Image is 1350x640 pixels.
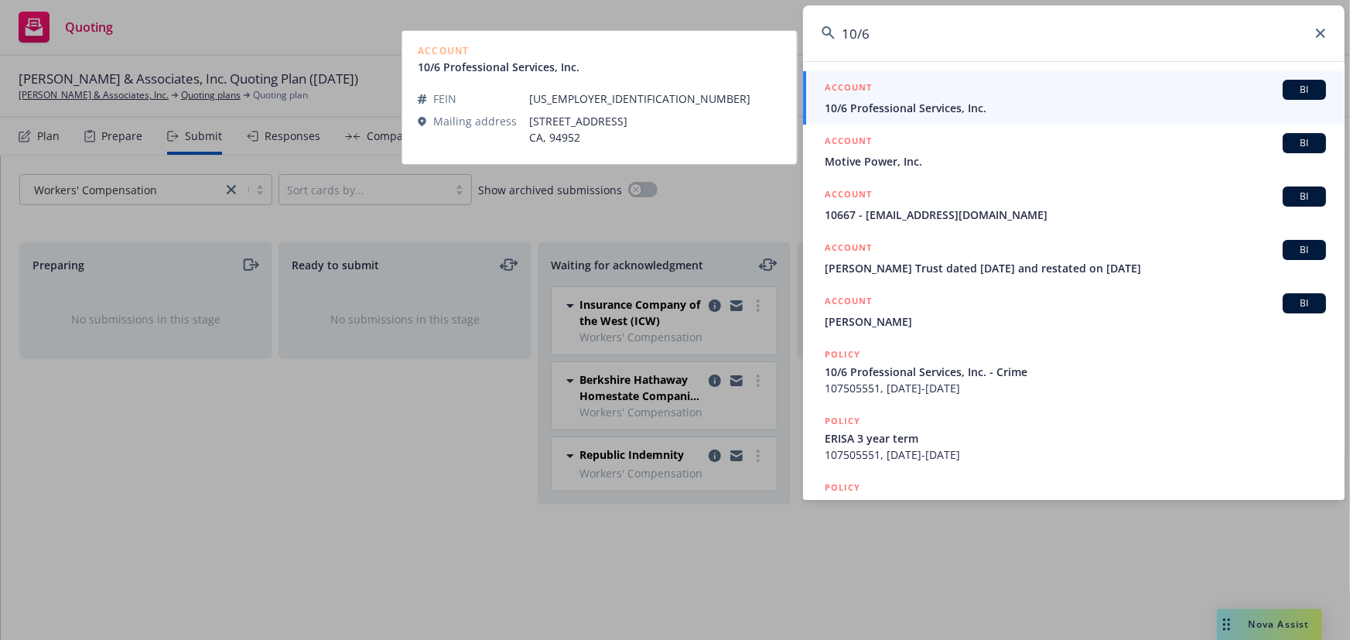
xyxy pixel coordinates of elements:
span: [PERSON_NAME] Trust dated [DATE] and restated on [DATE] [825,260,1326,276]
span: 10/6 Professional Services, Inc. [825,100,1326,116]
span: 10667 - [EMAIL_ADDRESS][DOMAIN_NAME] [825,207,1326,223]
h5: ACCOUNT [825,133,872,152]
span: ERISA 3 year term [825,430,1326,447]
h5: POLICY [825,480,860,495]
a: POLICY$2M primary [803,471,1345,538]
span: Motive Power, Inc. [825,153,1326,169]
span: 10/6 Professional Services, Inc. - Crime [825,364,1326,380]
a: ACCOUNTBIMotive Power, Inc. [803,125,1345,178]
span: BI [1289,83,1320,97]
h5: ACCOUNT [825,187,872,205]
a: ACCOUNTBI10/6 Professional Services, Inc. [803,71,1345,125]
a: POLICYERISA 3 year term107505551, [DATE]-[DATE] [803,405,1345,471]
span: BI [1289,243,1320,257]
h5: ACCOUNT [825,240,872,258]
a: ACCOUNTBI[PERSON_NAME] [803,285,1345,338]
span: [PERSON_NAME] [825,313,1326,330]
h5: POLICY [825,347,860,362]
h5: ACCOUNT [825,80,872,98]
span: 107505551, [DATE]-[DATE] [825,380,1326,396]
span: 107505551, [DATE]-[DATE] [825,447,1326,463]
a: ACCOUNTBI10667 - [EMAIL_ADDRESS][DOMAIN_NAME] [803,178,1345,231]
span: $2M primary [825,497,1326,513]
a: POLICY10/6 Professional Services, Inc. - Crime107505551, [DATE]-[DATE] [803,338,1345,405]
a: ACCOUNTBI[PERSON_NAME] Trust dated [DATE] and restated on [DATE] [803,231,1345,285]
input: Search... [803,5,1345,61]
span: BI [1289,136,1320,150]
h5: POLICY [825,413,860,429]
span: BI [1289,190,1320,204]
h5: ACCOUNT [825,293,872,312]
span: BI [1289,296,1320,310]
